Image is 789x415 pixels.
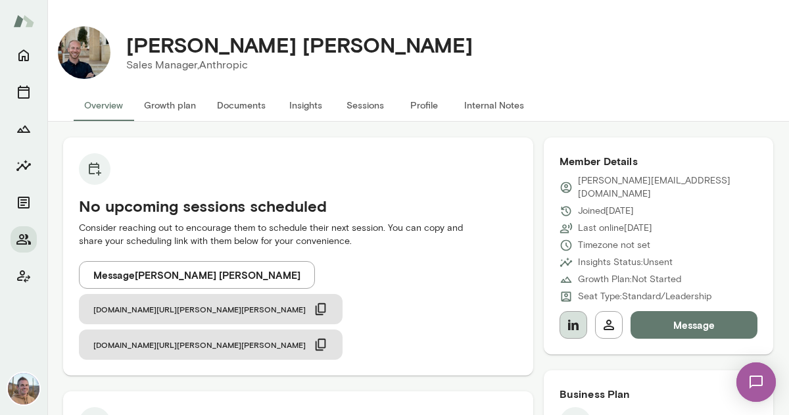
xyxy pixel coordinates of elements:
[74,89,133,121] button: Overview
[93,339,306,350] span: [DOMAIN_NAME][URL][PERSON_NAME][PERSON_NAME]
[578,239,650,252] p: Timezone not set
[11,226,37,253] button: Members
[394,89,454,121] button: Profile
[560,153,757,169] h6: Member Details
[58,26,110,79] img: Connor Holloway
[126,57,473,73] p: Sales Manager, Anthropic
[126,32,473,57] h4: [PERSON_NAME] [PERSON_NAME]
[79,294,343,324] button: [DOMAIN_NAME][URL][PERSON_NAME][PERSON_NAME]
[11,42,37,68] button: Home
[79,330,343,360] button: [DOMAIN_NAME][URL][PERSON_NAME][PERSON_NAME]
[454,89,535,121] button: Internal Notes
[79,222,517,248] p: Consider reaching out to encourage them to schedule their next session. You can copy and share yo...
[578,222,652,235] p: Last online [DATE]
[79,261,315,289] button: Message[PERSON_NAME] [PERSON_NAME]
[335,89,394,121] button: Sessions
[578,273,681,286] p: Growth Plan: Not Started
[631,311,757,339] button: Message
[578,205,634,218] p: Joined [DATE]
[11,263,37,289] button: Client app
[578,256,673,269] p: Insights Status: Unsent
[276,89,335,121] button: Insights
[133,89,206,121] button: Growth plan
[79,195,517,216] h5: No upcoming sessions scheduled
[560,386,757,402] h6: Business Plan
[11,153,37,179] button: Insights
[13,9,34,34] img: Mento
[578,174,757,201] p: [PERSON_NAME][EMAIL_ADDRESS][DOMAIN_NAME]
[11,79,37,105] button: Sessions
[11,189,37,216] button: Documents
[206,89,276,121] button: Documents
[8,373,39,404] img: Adam Griffin
[93,304,306,314] span: [DOMAIN_NAME][URL][PERSON_NAME][PERSON_NAME]
[11,116,37,142] button: Growth Plan
[578,290,711,303] p: Seat Type: Standard/Leadership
